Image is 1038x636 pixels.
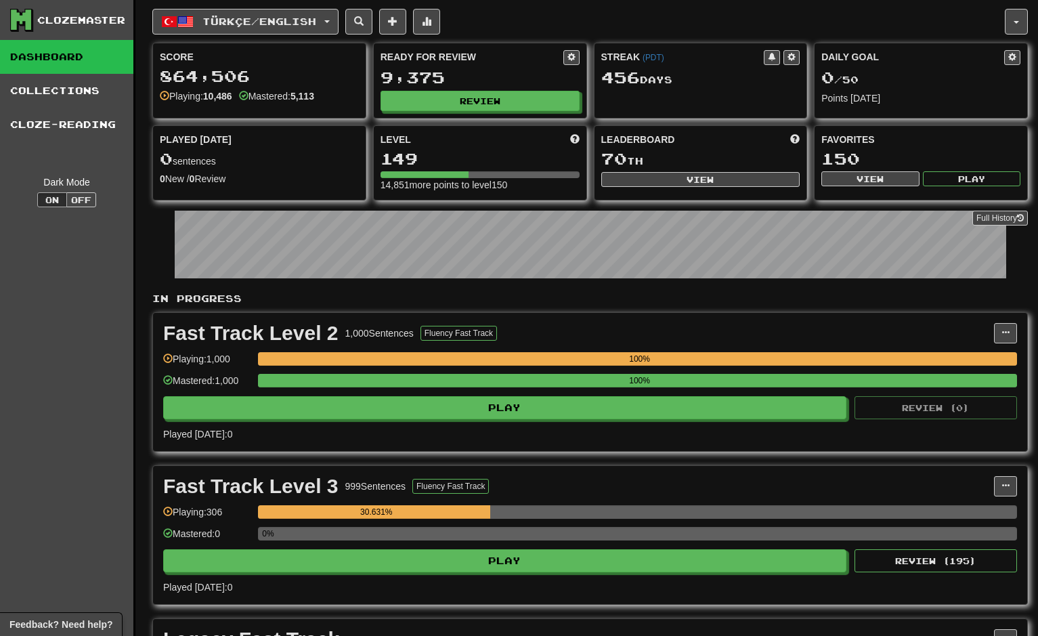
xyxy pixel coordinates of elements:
[923,171,1020,186] button: Play
[203,91,232,102] strong: 10,486
[381,133,411,146] span: Level
[821,91,1020,105] div: Points [DATE]
[420,326,497,341] button: Fluency Fast Track
[643,53,664,62] a: (PDT)
[379,9,406,35] button: Add sentence to collection
[37,192,67,207] button: On
[601,172,800,187] button: View
[152,292,1028,305] p: In Progress
[821,50,1004,65] div: Daily Goal
[163,476,339,496] div: Fast Track Level 3
[821,150,1020,167] div: 150
[412,479,489,494] button: Fluency Fast Track
[601,68,640,87] span: 456
[152,9,339,35] button: Türkçe/English
[163,505,251,528] div: Playing: 306
[381,178,580,192] div: 14,851 more points to level 150
[160,173,165,184] strong: 0
[972,211,1028,226] a: Full History
[570,133,580,146] span: Score more points to level up
[160,150,359,168] div: sentences
[163,374,251,396] div: Mastered: 1,000
[262,505,490,519] div: 30.631%
[855,396,1017,419] button: Review (0)
[163,549,846,572] button: Play
[37,14,125,27] div: Clozemaster
[10,175,123,189] div: Dark Mode
[601,50,764,64] div: Streak
[821,133,1020,146] div: Favorites
[381,69,580,86] div: 9,375
[345,326,414,340] div: 1,000 Sentences
[160,89,232,103] div: Playing:
[381,50,563,64] div: Ready for Review
[601,133,675,146] span: Leaderboard
[821,171,919,186] button: View
[160,133,232,146] span: Played [DATE]
[290,91,314,102] strong: 5,113
[9,618,112,631] span: Open feedback widget
[160,50,359,64] div: Score
[163,429,232,440] span: Played [DATE]: 0
[601,149,627,168] span: 70
[345,9,372,35] button: Search sentences
[160,172,359,186] div: New / Review
[66,192,96,207] button: Off
[601,150,800,168] div: th
[262,352,1017,366] div: 100%
[413,9,440,35] button: More stats
[381,91,580,111] button: Review
[790,133,800,146] span: This week in points, UTC
[160,149,173,168] span: 0
[821,68,834,87] span: 0
[202,16,316,27] span: Türkçe / English
[239,89,314,103] div: Mastered:
[855,549,1017,572] button: Review (195)
[821,74,859,85] span: / 50
[262,374,1017,387] div: 100%
[190,173,195,184] strong: 0
[381,150,580,167] div: 149
[160,68,359,85] div: 864,506
[163,527,251,549] div: Mastered: 0
[163,323,339,343] div: Fast Track Level 2
[163,352,251,375] div: Playing: 1,000
[163,582,232,593] span: Played [DATE]: 0
[601,69,800,87] div: Day s
[163,396,846,419] button: Play
[345,480,406,493] div: 999 Sentences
